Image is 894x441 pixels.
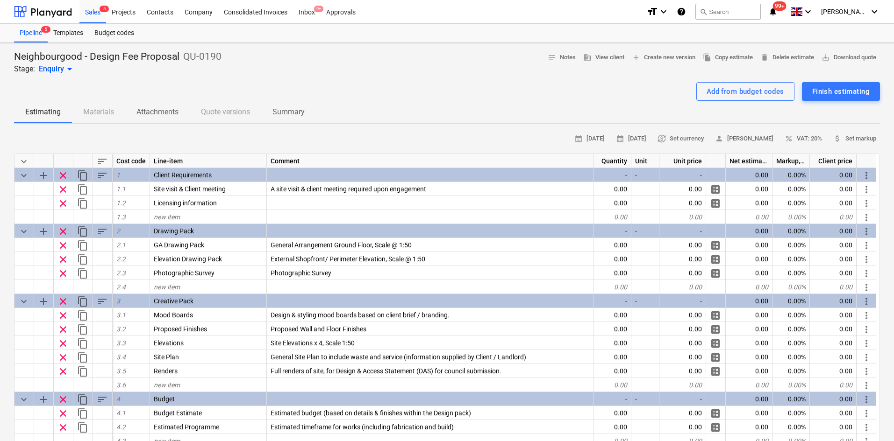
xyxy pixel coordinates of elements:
div: 0.00 [594,238,631,252]
span: 1.1 [116,185,126,193]
div: 0.00 [659,252,706,266]
button: [DATE] [612,132,650,146]
span: A site visit & client meeting required upon engagement [271,185,426,193]
span: Sort rows within category [97,170,108,181]
div: 0.00 [659,364,706,378]
span: Add sub category to row [38,394,49,405]
div: - [594,392,631,406]
div: Client price [810,154,857,168]
span: Duplicate row [77,198,88,209]
span: Download quote [822,52,876,63]
span: Remove row [57,338,69,349]
div: 0.00% [772,294,810,308]
button: Set currency [654,132,708,146]
div: 0.00% [772,420,810,434]
span: Sort rows within table [97,156,108,167]
span: Remove row [57,170,69,181]
span: Sort rows within category [97,296,108,307]
span: Remove row [57,184,69,195]
p: Attachments [136,106,179,118]
span: 1 [116,171,120,179]
div: 0.00% [772,336,810,350]
span: Create new version [632,52,695,63]
div: 0.00% [772,224,810,238]
span: Duplicate row [77,366,88,377]
div: 0.00 [810,168,857,182]
div: 0.00 [659,196,706,210]
div: Line-item [150,154,267,168]
span: Duplicate row [77,310,88,321]
div: 0.00% [772,406,810,420]
div: 0.00 [594,252,631,266]
span: Duplicate row [77,254,88,265]
div: 0.00% [772,378,810,392]
button: View client [579,50,628,65]
a: Pipeline5 [14,24,48,42]
span: search [700,8,707,15]
span: new item [154,283,180,291]
div: 0.00 [810,378,857,392]
div: - [659,392,706,406]
div: 0.00 [726,224,772,238]
span: More actions [861,366,872,377]
span: GA Drawing Pack [154,241,204,249]
span: Sort rows within category [97,226,108,237]
p: Stage: [14,63,35,75]
div: 0.00 [594,266,631,280]
span: General Arrangement Ground Floor, Scale @ 1:50 [271,241,412,249]
div: - [631,224,659,238]
span: More actions [861,310,872,321]
span: 5 [100,6,109,12]
div: 0.00 [810,238,857,252]
div: 0.00 [726,308,772,322]
div: 0.00 [810,196,857,210]
div: 0.00% [772,210,810,224]
span: Remove row [57,422,69,433]
span: Creative Pack [154,297,193,305]
div: Pipeline [14,24,48,42]
i: Knowledge base [677,6,686,17]
span: Duplicate category [77,394,88,405]
span: 1.3 [116,213,126,221]
div: 0.00 [810,182,857,196]
span: More actions [861,352,872,363]
span: 2.3 [116,269,126,277]
span: Remove row [57,324,69,335]
span: Remove row [57,310,69,321]
span: 3.1 [116,311,126,319]
span: Remove row [57,366,69,377]
div: 0.00% [772,266,810,280]
span: 1.2 [116,199,126,207]
div: 0.00 [810,210,857,224]
span: Design & styling mood boards based on client brief / branding. [271,311,450,319]
div: 0.00 [726,378,772,392]
div: 0.00 [659,420,706,434]
span: Manage detailed breakdown for the row [710,310,721,321]
div: Templates [48,24,89,42]
span: Notes [548,52,576,63]
span: More actions [861,254,872,265]
div: - [631,168,659,182]
span: person [715,134,723,143]
button: [PERSON_NAME] [711,132,777,146]
span: Duplicate row [77,422,88,433]
button: Search [695,4,761,20]
div: 0.00 [726,210,772,224]
div: 0.00 [726,420,772,434]
span: Proposed Wall and Floor Finishes [271,325,366,333]
div: 0.00 [659,350,706,364]
span: More actions [861,170,872,181]
button: [DATE] [571,132,608,146]
p: Summary [272,106,305,118]
span: 3.4 [116,353,126,361]
button: Create new version [628,50,699,65]
span: Manage detailed breakdown for the row [710,254,721,265]
span: Delete estimate [760,52,814,63]
span: Duplicate row [77,338,88,349]
div: 0.00% [772,238,810,252]
div: 0.00 [594,182,631,196]
i: format_size [647,6,658,17]
span: Add sub category to row [38,296,49,307]
span: Manage detailed breakdown for the row [710,338,721,349]
div: 0.00 [594,196,631,210]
